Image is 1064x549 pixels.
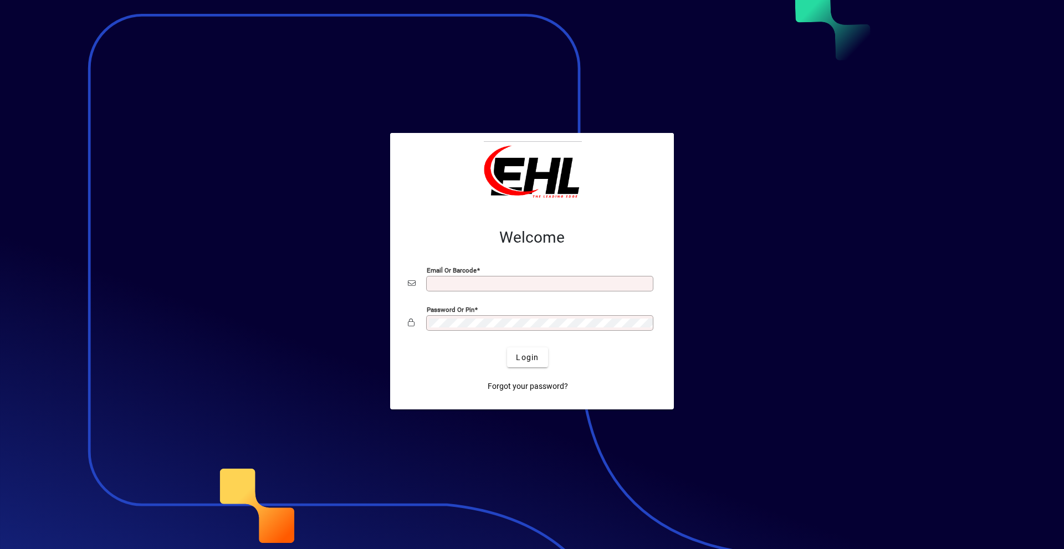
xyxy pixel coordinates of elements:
mat-label: Email or Barcode [427,266,477,274]
mat-label: Password or Pin [427,306,474,314]
h2: Welcome [408,228,656,247]
a: Forgot your password? [483,376,572,396]
span: Login [516,352,539,363]
button: Login [507,347,548,367]
span: Forgot your password? [488,381,568,392]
